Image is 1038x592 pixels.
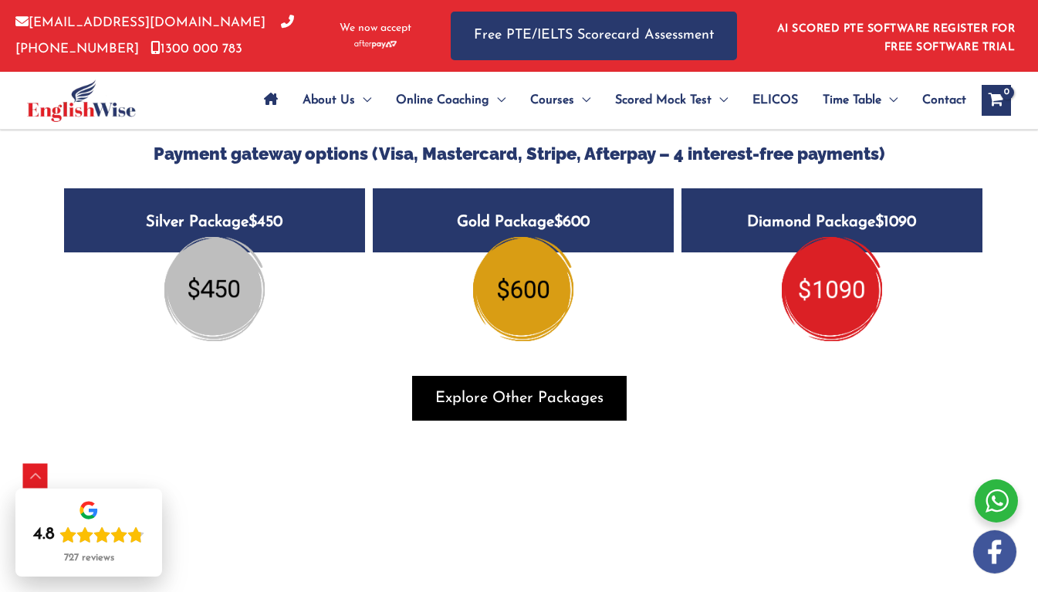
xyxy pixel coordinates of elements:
img: silver-package2.png [164,237,265,340]
aside: Header Widget 1 [768,11,1023,61]
span: Scored Mock Test [615,73,712,127]
span: $450 [249,215,282,230]
span: Online Coaching [396,73,489,127]
div: 727 reviews [64,552,114,564]
a: 1300 000 783 [150,42,242,56]
img: white-facebook.png [973,530,1016,573]
div: Rating: 4.8 out of 5 [33,524,144,546]
a: Contact [910,73,966,127]
span: Explore Other Packages [435,387,604,409]
nav: Site Navigation: Main Menu [252,73,966,127]
span: Menu Toggle [574,73,590,127]
a: About UsMenu Toggle [290,73,384,127]
img: diamond-pte-package.png [782,237,882,340]
span: Time Table [823,73,881,127]
h5: Payment gateway options (Visa, Mastercard, Stripe, Afterpay – 4 interest-free payments) [56,144,982,164]
h5: Silver Package [64,188,365,252]
h5: Gold Package [373,188,674,252]
img: gold.png [473,237,573,340]
a: Diamond Package$1090 [681,188,982,303]
a: Online CoachingMenu Toggle [384,73,518,127]
span: ELICOS [752,73,798,127]
span: Courses [530,73,574,127]
span: Menu Toggle [489,73,505,127]
span: $600 [554,215,590,230]
a: Silver Package$450 [64,188,365,303]
div: 4.8 [33,524,55,546]
a: [EMAIL_ADDRESS][DOMAIN_NAME] [15,16,265,29]
a: ELICOS [740,73,810,127]
a: Scored Mock TestMenu Toggle [603,73,740,127]
a: Time TableMenu Toggle [810,73,910,127]
img: Afterpay-Logo [354,40,397,49]
span: Menu Toggle [881,73,898,127]
span: $1090 [875,215,916,230]
a: View Shopping Cart, empty [982,85,1011,116]
button: Explore Other Packages [412,376,627,421]
span: Menu Toggle [712,73,728,127]
span: About Us [303,73,355,127]
a: CoursesMenu Toggle [518,73,603,127]
h5: Diamond Package [681,188,982,252]
a: Free PTE/IELTS Scorecard Assessment [451,12,737,60]
a: AI SCORED PTE SOFTWARE REGISTER FOR FREE SOFTWARE TRIAL [777,23,1016,53]
span: We now accept [340,21,411,36]
a: [PHONE_NUMBER] [15,16,294,55]
span: Contact [922,73,966,127]
a: Gold Package$600 [373,188,674,303]
span: Menu Toggle [355,73,371,127]
img: cropped-ew-logo [27,79,136,122]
